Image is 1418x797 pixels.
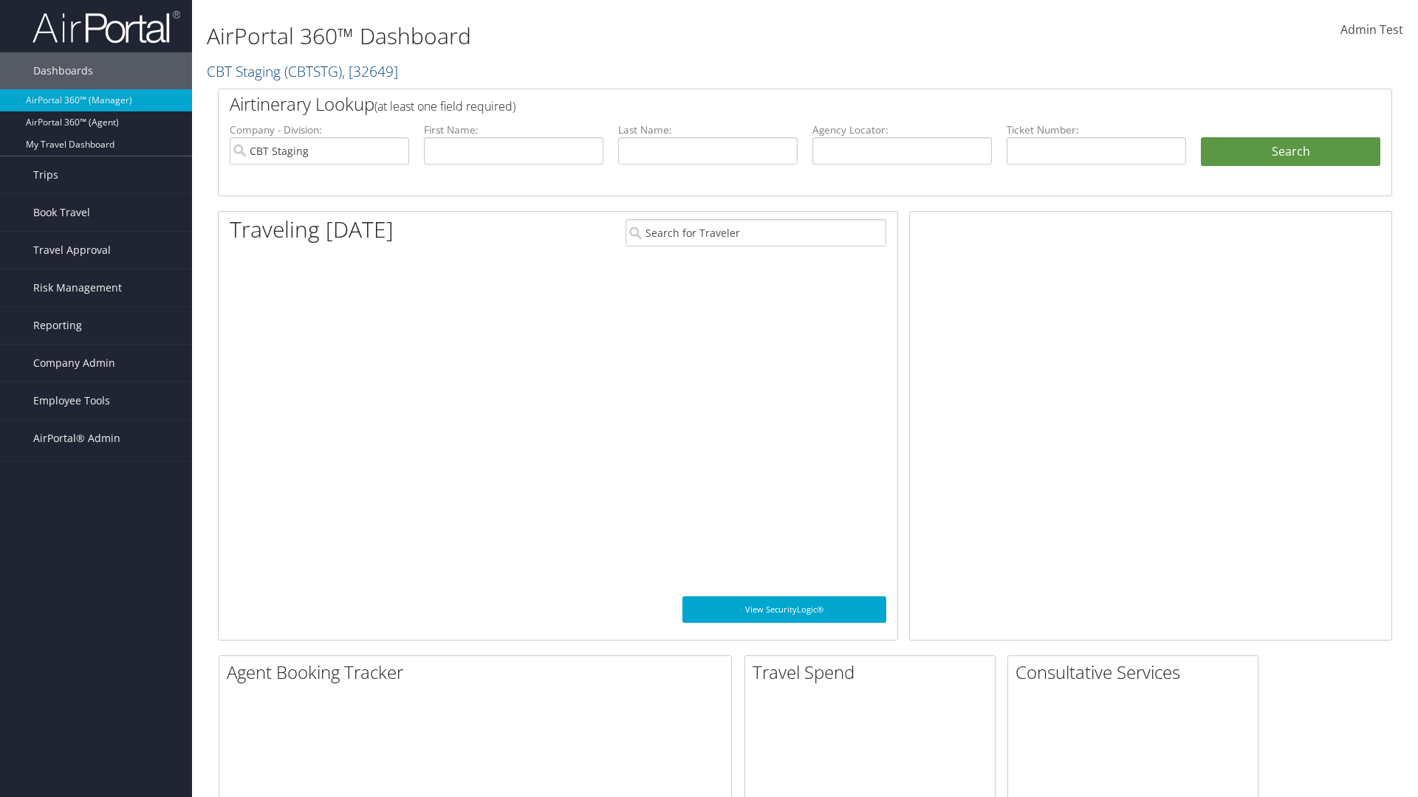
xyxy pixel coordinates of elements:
h2: Consultative Services [1015,660,1258,685]
h1: AirPortal 360™ Dashboard [207,21,1004,52]
button: Search [1201,137,1380,167]
span: (at least one field required) [374,98,516,114]
span: Trips [33,156,58,193]
span: ( CBTSTG ) [284,61,342,81]
a: Admin Test [1340,7,1403,53]
h1: Traveling [DATE] [230,214,394,245]
span: , [ 32649 ] [342,61,398,81]
h2: Travel Spend [753,660,995,685]
span: Company Admin [33,345,115,382]
a: View SecurityLogic® [682,596,886,623]
span: Book Travel [33,194,90,231]
a: CBT Staging [207,61,398,81]
span: Risk Management [33,269,122,306]
h2: Airtinerary Lookup [230,92,1283,117]
span: Employee Tools [33,382,110,419]
span: Travel Approval [33,232,111,269]
h2: Agent Booking Tracker [227,660,731,685]
span: Reporting [33,307,82,344]
label: Ticket Number: [1007,123,1186,137]
span: AirPortal® Admin [33,420,120,457]
label: Company - Division: [230,123,409,137]
label: Last Name: [618,123,798,137]
input: Search for Traveler [626,219,886,246]
span: Admin Test [1340,21,1403,38]
label: Agency Locator: [812,123,992,137]
label: First Name: [424,123,603,137]
span: Dashboards [33,52,93,89]
img: airportal-logo.png [32,10,180,44]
